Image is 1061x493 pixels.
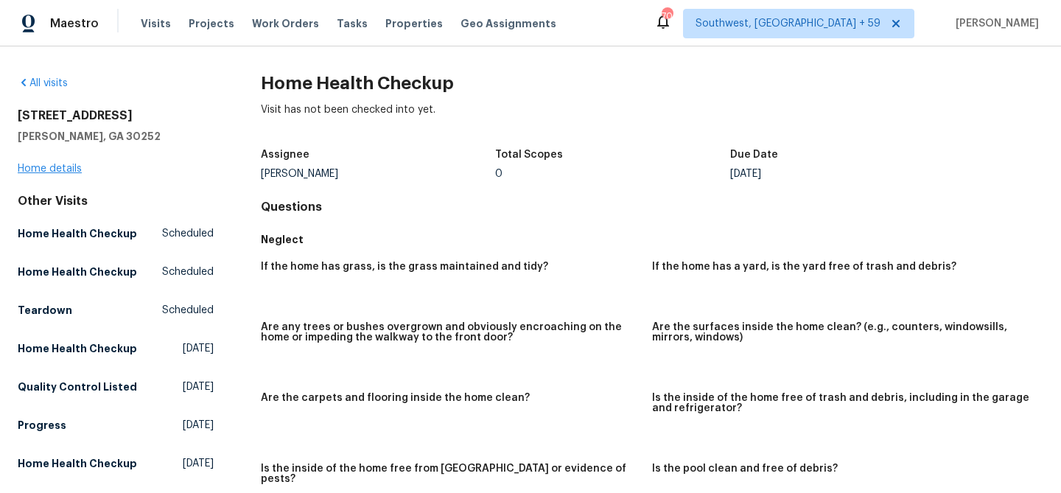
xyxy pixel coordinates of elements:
[261,393,530,403] h5: Are the carpets and flooring inside the home clean?
[18,108,214,123] h2: [STREET_ADDRESS]
[652,262,956,272] h5: If the home has a yard, is the yard free of trash and debris?
[18,226,137,241] h5: Home Health Checkup
[696,16,880,31] span: Southwest, [GEOGRAPHIC_DATA] + 59
[495,150,563,160] h5: Total Scopes
[162,265,214,279] span: Scheduled
[18,380,137,394] h5: Quality Control Listed
[252,16,319,31] span: Work Orders
[18,265,137,279] h5: Home Health Checkup
[18,335,214,362] a: Home Health Checkup[DATE]
[183,456,214,471] span: [DATE]
[950,16,1039,31] span: [PERSON_NAME]
[162,303,214,318] span: Scheduled
[261,102,1043,141] div: Visit has not been checked into yet.
[730,169,965,179] div: [DATE]
[261,322,640,343] h5: Are any trees or bushes overgrown and obviously encroaching on the home or impeding the walkway t...
[162,226,214,241] span: Scheduled
[18,418,66,433] h5: Progress
[461,16,556,31] span: Geo Assignments
[183,418,214,433] span: [DATE]
[18,303,72,318] h5: Teardown
[18,194,214,209] div: Other Visits
[141,16,171,31] span: Visits
[183,380,214,394] span: [DATE]
[261,464,640,484] h5: Is the inside of the home free from [GEOGRAPHIC_DATA] or evidence of pests?
[189,16,234,31] span: Projects
[652,322,1032,343] h5: Are the surfaces inside the home clean? (e.g., counters, windowsills, mirrors, windows)
[18,341,137,356] h5: Home Health Checkup
[730,150,778,160] h5: Due Date
[261,169,496,179] div: [PERSON_NAME]
[50,16,99,31] span: Maestro
[18,297,214,324] a: TeardownScheduled
[662,9,672,24] div: 700
[183,341,214,356] span: [DATE]
[18,164,82,174] a: Home details
[652,464,838,474] h5: Is the pool clean and free of debris?
[652,393,1032,413] h5: Is the inside of the home free of trash and debris, including in the garage and refrigerator?
[261,262,548,272] h5: If the home has grass, is the grass maintained and tidy?
[18,78,68,88] a: All visits
[261,232,1043,247] h5: Neglect
[261,150,309,160] h5: Assignee
[261,76,1043,91] h2: Home Health Checkup
[18,450,214,477] a: Home Health Checkup[DATE]
[261,200,1043,214] h4: Questions
[18,456,137,471] h5: Home Health Checkup
[18,374,214,400] a: Quality Control Listed[DATE]
[18,259,214,285] a: Home Health CheckupScheduled
[18,129,214,144] h5: [PERSON_NAME], GA 30252
[385,16,443,31] span: Properties
[18,412,214,438] a: Progress[DATE]
[18,220,214,247] a: Home Health CheckupScheduled
[495,169,730,179] div: 0
[337,18,368,29] span: Tasks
